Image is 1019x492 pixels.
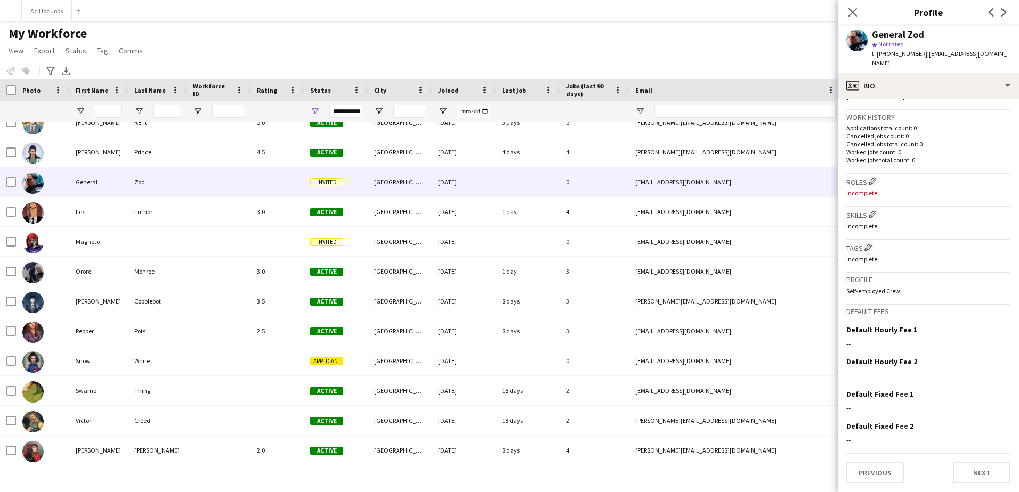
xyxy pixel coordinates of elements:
[310,208,343,216] span: Active
[69,346,128,375] div: Snow
[560,197,629,226] div: 4
[310,149,343,157] span: Active
[368,227,432,256] div: [GEOGRAPHIC_DATA]
[629,167,842,196] div: [EMAIL_ADDRESS][DOMAIN_NAME]
[432,406,496,435] div: [DATE]
[496,286,560,316] div: 8 days
[846,307,1010,316] h3: Default fees
[128,197,187,226] div: Luthor
[560,167,629,196] div: 0
[496,108,560,137] div: 3 days
[69,227,128,256] div: Magneto
[9,26,87,42] span: My Workforce
[629,227,842,256] div: [EMAIL_ADDRESS][DOMAIN_NAME]
[374,106,384,116] button: Open Filter Menu
[250,137,304,167] div: 4.5
[872,50,927,58] span: t. [PHONE_NUMBER]
[128,257,187,286] div: Monroe
[432,137,496,167] div: [DATE]
[368,197,432,226] div: [GEOGRAPHIC_DATA]
[432,346,496,375] div: [DATE]
[368,167,432,196] div: [GEOGRAPHIC_DATA]
[310,387,343,395] span: Active
[69,376,128,405] div: Swamp
[846,140,1010,148] p: Cancelled jobs total count: 0
[560,376,629,405] div: 2
[128,346,187,375] div: White
[846,462,904,483] button: Previous
[872,50,1007,67] span: | [EMAIL_ADDRESS][DOMAIN_NAME]
[846,124,1010,132] p: Applications total count: 0
[22,381,44,403] img: Swamp Thing
[250,257,304,286] div: 3.0
[846,421,913,431] h3: Default Fixed Fee 2
[629,376,842,405] div: [EMAIL_ADDRESS][DOMAIN_NAME]
[212,105,244,118] input: Workforce ID Filter Input
[846,148,1010,156] p: Worked jobs count: 0
[560,346,629,375] div: 0
[310,238,343,246] span: Invited
[22,113,44,134] img: Clark Kent
[846,112,1010,122] h3: Work history
[22,86,41,94] span: Photo
[69,167,128,196] div: General
[128,108,187,137] div: Kent
[22,441,44,462] img: Wade Wilson
[193,106,203,116] button: Open Filter Menu
[846,176,1010,187] h3: Roles
[629,137,842,167] div: [PERSON_NAME][EMAIL_ADDRESS][DOMAIN_NAME]
[66,46,86,55] span: Status
[560,406,629,435] div: 2
[846,156,1010,164] p: Worked jobs total count: 0
[368,436,432,465] div: [GEOGRAPHIC_DATA]
[22,411,44,432] img: Victor Creed
[846,132,1010,140] p: Cancelled jobs count: 0
[635,106,645,116] button: Open Filter Menu
[432,316,496,346] div: [DATE]
[496,406,560,435] div: 18 days
[257,86,277,94] span: Rating
[128,406,187,435] div: Creed
[846,389,913,399] h3: Default Fixed Fee 1
[22,292,44,313] img: Oswald Cobblepot
[193,82,231,98] span: Workforce ID
[22,202,44,224] img: Lex Luthor
[846,255,1010,263] p: Incomplete
[560,316,629,346] div: 3
[310,106,320,116] button: Open Filter Menu
[368,257,432,286] div: [GEOGRAPHIC_DATA]
[846,242,1010,253] h3: Tags
[629,316,842,346] div: [EMAIL_ADDRESS][DOMAIN_NAME]
[128,137,187,167] div: Prince
[368,346,432,375] div: [GEOGRAPHIC_DATA]
[438,106,448,116] button: Open Filter Menu
[872,30,924,39] div: General Zod
[846,287,1010,295] p: Self-employed Crew
[438,86,459,94] span: Joined
[310,268,343,276] span: Active
[368,286,432,316] div: [GEOGRAPHIC_DATA]
[629,257,842,286] div: [EMAIL_ADDRESS][DOMAIN_NAME]
[22,1,72,21] button: Ad Hoc Jobs
[846,339,1010,348] div: --
[502,86,526,94] span: Last job
[635,86,652,94] span: Email
[69,406,128,435] div: Victor
[368,316,432,346] div: [GEOGRAPHIC_DATA]
[76,106,85,116] button: Open Filter Menu
[496,257,560,286] div: 1 day
[310,417,343,425] span: Active
[432,108,496,137] div: [DATE]
[560,286,629,316] div: 3
[22,322,44,343] img: Pepper Pots
[432,167,496,196] div: [DATE]
[128,167,187,196] div: Zod
[368,406,432,435] div: [GEOGRAPHIC_DATA]
[629,406,842,435] div: [PERSON_NAME][EMAIL_ADDRESS][DOMAIN_NAME]
[95,105,122,118] input: First Name Filter Input
[393,105,425,118] input: City Filter Input
[846,189,1010,197] p: Incomplete
[432,376,496,405] div: [DATE]
[128,376,187,405] div: Thing
[310,298,343,306] span: Active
